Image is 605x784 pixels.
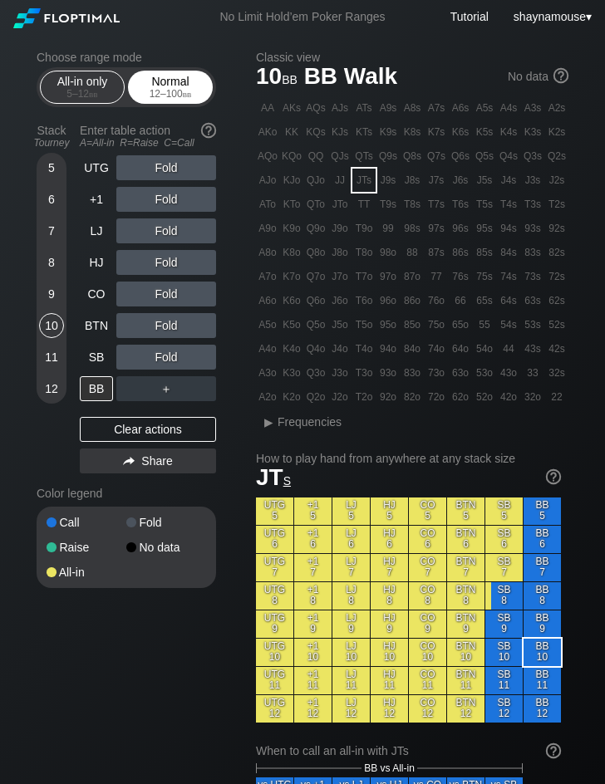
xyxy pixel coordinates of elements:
div: LJ 10 [332,639,370,666]
div: T2s [545,193,568,216]
div: Color legend [37,480,216,507]
div: A6s [449,96,472,120]
div: BTN 5 [447,497,484,525]
div: No data [508,70,568,85]
div: A5o [256,313,279,336]
div: SB 10 [485,639,523,666]
div: LJ 7 [332,554,370,581]
div: UTG 9 [256,610,293,638]
div: BB 12 [524,695,561,723]
div: 93o [376,361,400,385]
div: 12 – 100 [135,88,205,100]
div: Q8o [304,241,327,264]
div: A5s [473,96,496,120]
div: BB 7 [524,554,561,581]
div: QJo [304,169,327,192]
div: 55 [473,313,496,336]
div: ＋ [116,376,216,401]
div: LJ 11 [332,667,370,694]
div: 75s [473,265,496,288]
div: UTG 11 [256,667,293,694]
div: Fold [126,517,206,528]
div: 82o [401,385,424,409]
div: +1 5 [294,497,332,525]
div: 52o [473,385,496,409]
div: T4s [497,193,520,216]
div: 62o [449,385,472,409]
div: J4o [328,337,352,360]
div: K7o [280,265,303,288]
img: help.32db89a4.svg [199,121,218,140]
div: J2s [545,169,568,192]
div: No data [126,541,206,553]
div: Clear actions [80,417,216,442]
div: 76o [425,289,448,312]
div: 94s [497,217,520,240]
div: 42s [545,337,568,360]
div: K9s [376,120,400,144]
div: CO 10 [409,639,446,666]
div: LJ 12 [332,695,370,723]
div: J4s [497,169,520,192]
div: BTN 10 [447,639,484,666]
div: HJ 12 [371,695,408,723]
div: 84o [401,337,424,360]
div: T8s [401,193,424,216]
div: AJo [256,169,279,192]
span: BB vs All-in [364,762,415,774]
div: SB 12 [485,695,523,723]
div: 97s [425,217,448,240]
div: Q3s [521,145,544,168]
div: KJo [280,169,303,192]
div: Q7o [304,265,327,288]
div: Fold [116,218,216,243]
div: 32s [545,361,568,385]
div: 65o [449,313,472,336]
div: 52s [545,313,568,336]
div: +1 [80,187,113,212]
div: No Limit Hold’em Poker Ranges [194,10,410,27]
div: Fold [116,250,216,275]
div: All-in only [44,71,121,103]
div: 97o [376,265,400,288]
div: A6o [256,289,279,312]
div: +1 8 [294,582,332,610]
div: 74o [425,337,448,360]
h2: Choose range mode [37,51,216,64]
div: Fold [116,155,216,180]
div: LJ 5 [332,497,370,525]
div: Fold [116,282,216,306]
div: K2s [545,120,568,144]
img: help.32db89a4.svg [544,468,563,486]
div: BTN 6 [447,526,484,553]
div: KTs [352,120,376,144]
div: 92s [545,217,568,240]
div: 54s [497,313,520,336]
span: bb [89,88,98,100]
div: J5s [473,169,496,192]
div: 5 [39,155,64,180]
div: Fold [116,187,216,212]
div: Q4o [304,337,327,360]
div: T3s [521,193,544,216]
div: 10 [39,313,64,338]
div: 11 [39,345,64,370]
div: Enter table action [80,117,216,155]
div: K8o [280,241,303,264]
div: J8o [328,241,352,264]
div: A2s [545,96,568,120]
div: UTG 7 [256,554,293,581]
div: 72o [425,385,448,409]
div: LJ 8 [332,582,370,610]
div: 93s [521,217,544,240]
div: T6s [449,193,472,216]
div: KJs [328,120,352,144]
div: 83s [521,241,544,264]
div: K8s [401,120,424,144]
div: HJ 10 [371,639,408,666]
div: Q6s [449,145,472,168]
div: HJ 6 [371,526,408,553]
div: T3o [352,361,376,385]
div: 73s [521,265,544,288]
div: LJ [80,218,113,243]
